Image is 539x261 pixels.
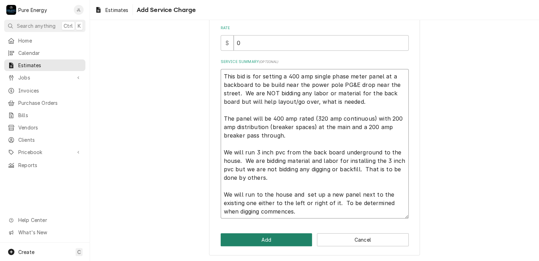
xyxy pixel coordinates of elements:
span: Vendors [18,124,82,131]
span: Clients [18,136,82,144]
span: Bills [18,112,82,119]
div: JL [74,5,84,15]
span: Home [18,37,82,44]
div: P [6,5,16,15]
span: Calendar [18,49,82,57]
a: Go to What's New [4,227,85,238]
span: Estimates [18,62,82,69]
div: Button Group Row [221,233,409,246]
span: Create [18,249,34,255]
div: [object Object] [221,25,409,50]
a: Home [4,35,85,46]
span: Pricebook [18,148,71,156]
a: Reports [4,159,85,171]
button: Cancel [317,233,409,246]
span: Jobs [18,74,71,81]
span: Invoices [18,87,82,94]
span: Purchase Orders [18,99,82,107]
span: C [77,248,81,256]
span: ( optional ) [259,60,279,64]
span: Help Center [18,216,81,224]
span: Ctrl [64,22,73,30]
div: James Linnenkamp's Avatar [74,5,84,15]
div: Service Summary [221,59,409,218]
a: Go to Pricebook [4,146,85,158]
div: $ [221,35,234,51]
a: Go to Jobs [4,72,85,83]
a: Purchase Orders [4,97,85,109]
a: Estimates [92,4,131,16]
span: K [78,22,81,30]
div: Button Group [221,233,409,246]
div: Pure Energy [18,6,47,14]
a: Estimates [4,59,85,71]
button: Search anythingCtrlK [4,20,85,32]
label: Rate [221,25,409,31]
span: Add Service Charge [134,5,196,15]
a: Vendors [4,122,85,133]
a: Bills [4,109,85,121]
span: Search anything [17,22,56,30]
a: Clients [4,134,85,146]
span: Estimates [105,6,128,14]
button: Add [221,233,312,246]
a: Calendar [4,47,85,59]
a: Go to Help Center [4,214,85,226]
textarea: This bid is for setting a 400 amp single phase meter panel at a backboard to be build near the po... [221,69,409,219]
div: Pure Energy's Avatar [6,5,16,15]
span: Reports [18,161,82,169]
span: What's New [18,229,81,236]
a: Invoices [4,85,85,96]
label: Service Summary [221,59,409,65]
